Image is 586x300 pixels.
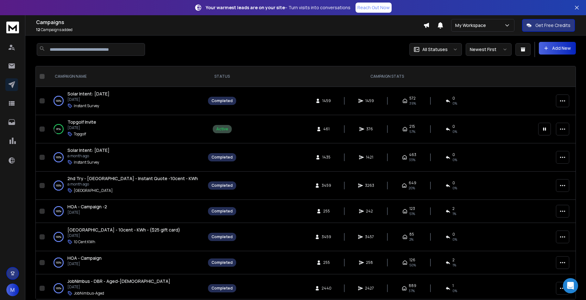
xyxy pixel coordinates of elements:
[409,237,413,242] span: 2 %
[365,234,374,239] span: 3457
[67,204,107,210] a: HOA - Campaign -2
[206,4,285,10] strong: Your warmest leads are on your site
[466,43,512,56] button: Newest First
[56,98,61,104] p: 100 %
[67,147,110,153] a: Solar Intent: [DATE]
[206,4,350,11] p: – Turn visits into conversations
[323,260,330,265] span: 255
[67,204,107,210] span: HOA - Campaign -2
[322,183,331,188] span: 3459
[67,97,110,102] p: [DATE]
[452,96,455,101] span: 0
[74,103,99,108] p: Instant Survey
[216,127,228,132] div: Active
[56,126,61,132] p: 81 %
[47,251,204,274] td: 100%HOA - Campaign[DATE]
[409,211,415,216] span: 51 %
[56,259,61,266] p: 100 %
[365,98,374,103] span: 1459
[322,286,331,291] span: 2440
[535,22,570,29] p: Get Free Credits
[452,101,457,106] span: 0 %
[452,129,457,134] span: 0 %
[67,175,198,182] a: 2nd Try - [GEOGRAPHIC_DATA] - Instant Quote -10cent - KWh
[47,200,204,223] td: 100%HOA - Campaign -2[DATE]
[211,155,233,160] div: Completed
[67,255,102,261] a: HOA - Campaign
[67,91,110,97] span: Solar Intent: [DATE]
[366,209,373,214] span: 242
[47,223,204,251] td: 100%[GEOGRAPHIC_DATA] - 10cent - KWh - ($25 gift card)[DATE]10 Cent KWh
[455,22,488,29] p: My Workspace
[409,258,415,263] span: 126
[67,284,170,290] p: [DATE]
[539,42,576,55] button: Add New
[47,143,204,172] td: 100%Solar Intent: [DATE]a month agoInstant Survey
[67,153,110,159] p: a month ago
[74,132,86,137] p: Topgolf
[322,234,331,239] span: 3459
[452,232,455,237] span: 0
[522,19,575,32] button: Get Free Credits
[365,286,374,291] span: 2427
[74,188,113,193] p: [GEOGRAPHIC_DATA]
[56,234,61,240] p: 100 %
[356,3,392,13] a: Reach Out Now
[67,182,198,187] p: a month ago
[409,101,416,106] span: 39 %
[67,278,170,284] span: JobNimbus - DBR - Aged-[DEMOGRAPHIC_DATA]
[6,22,19,33] img: logo
[36,27,40,32] span: 12
[322,98,331,103] span: 1459
[211,286,233,291] div: Completed
[67,119,96,125] a: Topgolf Invite
[409,232,414,237] span: 85
[563,278,578,293] div: Open Intercom Messenger
[452,237,457,242] span: 0 %
[409,206,415,211] span: 123
[6,284,19,296] button: M
[409,180,416,186] span: 649
[47,115,204,143] td: 81%Topgolf Invite[DATE]Topgolf
[322,155,331,160] span: 1435
[211,98,233,103] div: Completed
[365,183,374,188] span: 3263
[56,154,61,160] p: 100 %
[323,209,330,214] span: 255
[452,180,455,186] span: 0
[357,4,390,11] p: Reach Out Now
[409,96,416,101] span: 572
[56,182,61,189] p: 100 %
[323,127,330,132] span: 461
[211,234,233,239] div: Completed
[409,129,415,134] span: 57 %
[36,18,423,26] h1: Campaigns
[211,260,233,265] div: Completed
[409,283,416,288] span: 889
[36,27,423,32] p: Campaigns added
[409,186,415,191] span: 20 %
[409,124,415,129] span: 215
[366,260,373,265] span: 258
[452,152,455,157] span: 0
[74,160,99,165] p: Instant Survey
[47,66,204,87] th: CAMPAIGN NAME
[56,208,61,214] p: 100 %
[67,227,180,233] span: [GEOGRAPHIC_DATA] - 10cent - KWh - ($25 gift card)
[452,258,455,263] span: 2
[452,186,457,191] span: 0 %
[452,124,455,129] span: 0
[67,261,102,266] p: [DATE]
[211,209,233,214] div: Completed
[452,206,455,211] span: 2
[240,66,534,87] th: CAMPAIGN STATS
[67,227,180,233] a: [GEOGRAPHIC_DATA] - 10cent - KWh - ($25 gift card)
[204,66,240,87] th: STATUS
[452,211,456,216] span: 1 %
